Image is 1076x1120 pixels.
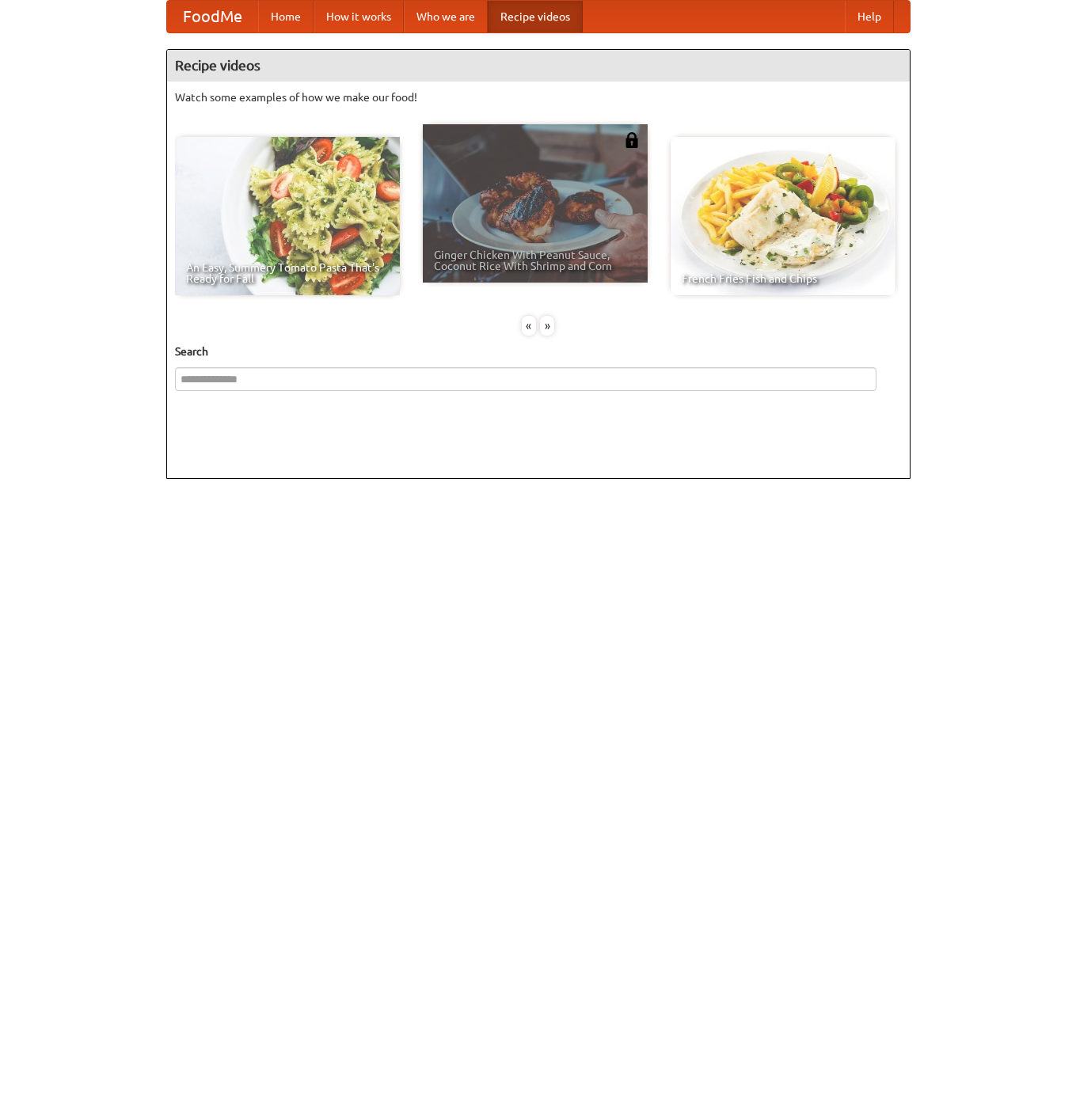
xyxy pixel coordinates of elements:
img: 483408.png [624,132,640,148]
a: FoodMe [167,1,258,32]
h4: Recipe videos [167,50,910,82]
a: Home [258,1,314,32]
a: How it works [314,1,404,32]
a: Who we are [404,1,488,32]
span: French Fries Fish and Chips [682,273,884,284]
a: French Fries Fish and Chips [671,137,895,295]
a: Help [845,1,894,32]
h5: Search [175,344,902,359]
span: An Easy, Summery Tomato Pasta That's Ready for Fall [186,262,389,284]
a: An Easy, Summery Tomato Pasta That's Ready for Fall [175,137,400,295]
p: Watch some examples of how we make our food! [175,89,902,105]
div: « [522,316,536,336]
a: Recipe videos [488,1,583,32]
div: » [540,316,554,336]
